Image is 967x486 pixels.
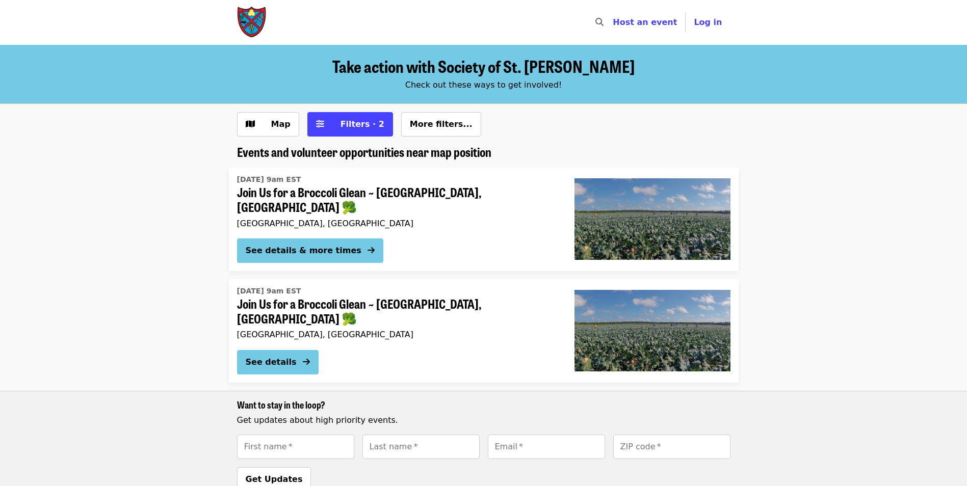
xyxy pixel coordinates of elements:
span: Filters · 2 [341,119,384,129]
img: Society of St. Andrew - Home [237,6,268,39]
a: See details for "Join Us for a Broccoli Glean ~ Hastings, FL 🥦" [229,168,739,271]
div: [GEOGRAPHIC_DATA], [GEOGRAPHIC_DATA] [237,330,558,339]
span: More filters... [410,119,473,129]
i: map icon [246,119,255,129]
button: See details [237,350,319,374]
span: Join Us for a Broccoli Glean ~ [GEOGRAPHIC_DATA], [GEOGRAPHIC_DATA] 🥦 [237,185,558,214]
img: Join Us for a Broccoli Glean ~ Hastings, FL 🥦 organized by Society of St. Andrew [574,178,730,260]
img: Join Us for a Broccoli Glean ~ Hastings, FL 🥦 organized by Society of St. Andrew [574,290,730,371]
input: [object Object] [237,435,354,459]
span: Log in [694,17,722,27]
span: Get updates about high priority events. [237,415,398,425]
span: Map [271,119,291,129]
button: Log in [686,12,730,33]
span: Take action with Society of St. [PERSON_NAME] [332,54,635,78]
button: See details & more times [237,238,383,263]
i: sliders-h icon [316,119,324,129]
span: Get Updates [246,474,303,484]
div: Check out these ways to get involved! [237,79,730,91]
span: Events and volunteer opportunities near map position [237,143,491,160]
time: [DATE] 9am EST [237,174,301,185]
a: Host an event [613,17,677,27]
input: [object Object] [488,435,605,459]
button: Show map view [237,112,299,137]
input: [object Object] [362,435,480,459]
i: arrow-right icon [368,246,375,255]
div: [GEOGRAPHIC_DATA], [GEOGRAPHIC_DATA] [237,219,558,228]
span: Join Us for a Broccoli Glean ~ [GEOGRAPHIC_DATA], [GEOGRAPHIC_DATA] 🥦 [237,296,558,326]
span: Want to stay in the loop? [237,398,325,411]
a: See details for "Join Us for a Broccoli Glean ~ Hastings, FL 🥦" [229,279,739,383]
i: search icon [595,17,604,27]
div: See details & more times [246,245,361,257]
input: Search [610,10,618,35]
input: [object Object] [613,435,730,459]
button: More filters... [401,112,481,137]
time: [DATE] 9am EST [237,286,301,296]
i: arrow-right icon [303,357,310,367]
button: Filters (2 selected) [307,112,393,137]
div: See details [246,356,297,368]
